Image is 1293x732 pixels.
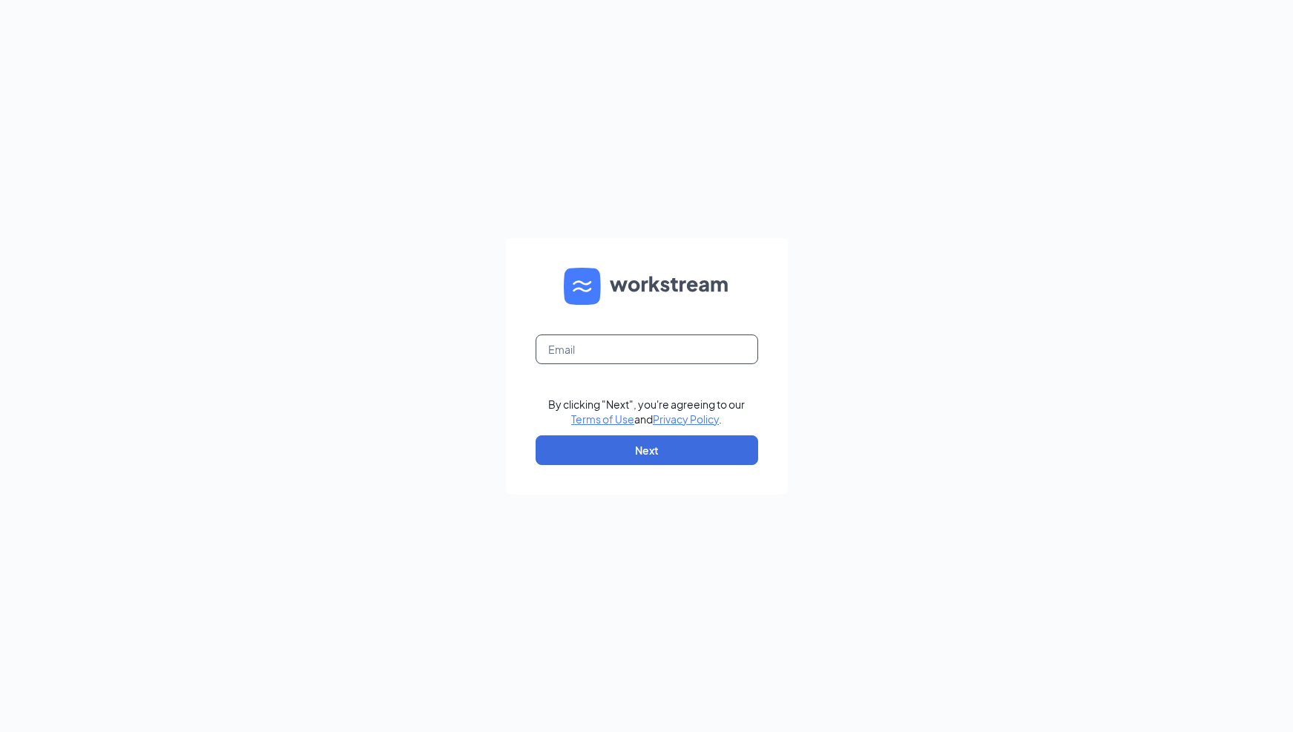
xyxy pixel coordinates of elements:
button: Next [536,435,758,465]
img: WS logo and Workstream text [564,268,730,305]
input: Email [536,334,758,364]
a: Privacy Policy [653,412,719,426]
div: By clicking "Next", you're agreeing to our and . [548,397,745,426]
a: Terms of Use [571,412,634,426]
